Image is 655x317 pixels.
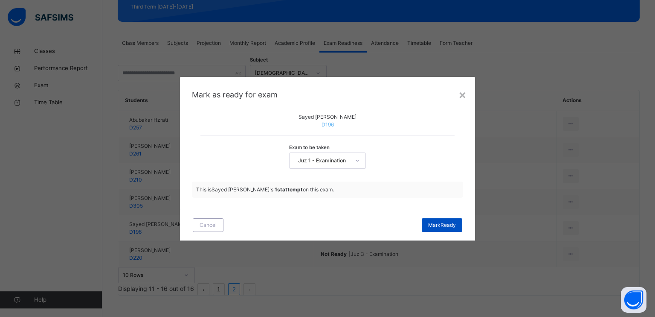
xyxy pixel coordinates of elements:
[200,121,454,129] span: D196
[289,144,330,151] span: Exam to be taken
[294,157,350,164] div: Juz 1 - Examination
[200,221,217,229] span: Cancel
[192,90,278,99] span: Mark as ready for exam
[200,113,454,121] span: Sayed [PERSON_NAME]
[428,221,456,229] span: Mark Ready
[196,186,334,193] span: This is Sayed [PERSON_NAME] 's on this exam.
[458,85,467,103] div: ×
[621,287,646,313] button: Open asap
[275,186,303,193] b: 1st attempt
